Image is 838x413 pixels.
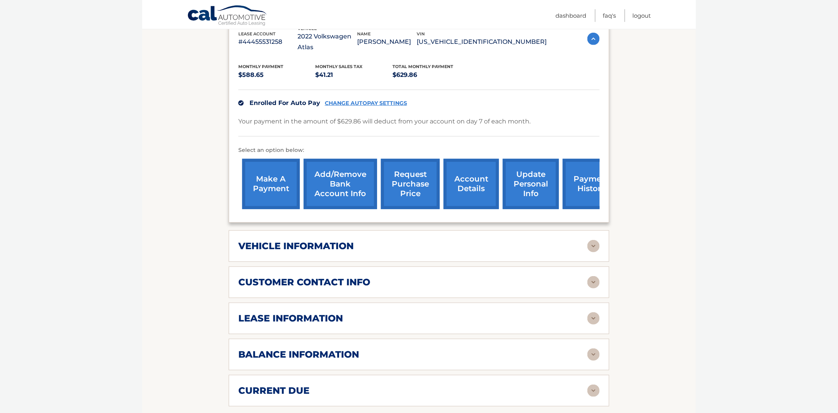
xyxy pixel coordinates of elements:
[555,9,586,22] a: Dashboard
[238,100,244,106] img: check.svg
[444,159,499,209] a: account details
[357,37,417,47] p: [PERSON_NAME]
[563,159,620,209] a: payment history
[392,70,470,80] p: $629.86
[238,385,309,396] h2: current due
[316,70,393,80] p: $41.21
[587,312,600,325] img: accordion-rest.svg
[238,31,276,37] span: lease account
[304,159,377,209] a: Add/Remove bank account info
[238,349,359,360] h2: balance information
[357,31,371,37] span: name
[316,64,363,69] span: Monthly sales Tax
[238,240,354,252] h2: vehicle information
[587,385,600,397] img: accordion-rest.svg
[417,37,547,47] p: [US_VEHICLE_IDENTIFICATION_NUMBER]
[587,33,600,45] img: accordion-active.svg
[587,276,600,288] img: accordion-rest.svg
[381,159,440,209] a: request purchase price
[503,159,559,209] a: update personal info
[187,5,268,27] a: Cal Automotive
[238,313,343,324] h2: lease information
[392,64,453,69] span: Total Monthly Payment
[632,9,651,22] a: Logout
[249,99,320,107] span: Enrolled For Auto Pay
[603,9,616,22] a: FAQ's
[242,159,300,209] a: make a payment
[587,240,600,252] img: accordion-rest.svg
[238,116,530,127] p: Your payment in the amount of $629.86 will deduct from your account on day 7 of each month.
[238,146,600,155] p: Select an option below:
[587,348,600,361] img: accordion-rest.svg
[238,70,316,80] p: $588.65
[417,31,425,37] span: vin
[238,37,298,47] p: #44455531258
[238,276,370,288] h2: customer contact info
[325,100,407,107] a: CHANGE AUTOPAY SETTINGS
[238,64,283,69] span: Monthly Payment
[298,31,357,53] p: 2022 Volkswagen Atlas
